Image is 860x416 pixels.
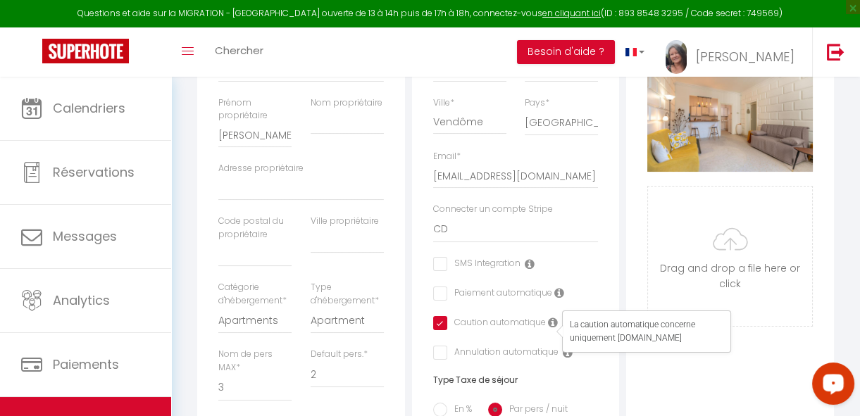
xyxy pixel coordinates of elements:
label: Catégorie d'hébergement [218,281,292,308]
label: Type d'hébergement [311,281,384,308]
img: ... [666,40,687,75]
button: Supprimer [697,106,764,127]
img: logout [827,43,845,61]
label: Nom propriétaire [311,96,382,110]
label: Pays [525,96,549,110]
h6: Type Taxe de séjour [433,375,599,385]
label: Default pers. [311,348,368,361]
label: Ville [433,96,454,110]
iframe: LiveChat chat widget [801,357,860,416]
span: Paiements [53,355,119,373]
label: Caution automatique [447,316,546,332]
a: en cliquant ici [542,7,601,19]
label: Ville propriétaire [311,215,379,228]
label: Paiement automatique [447,286,552,302]
label: Nom de pers MAX [218,348,292,374]
span: [PERSON_NAME] [696,48,794,65]
button: Besoin d'aide ? [517,40,615,64]
a: Chercher [204,27,274,77]
span: Chercher [215,43,263,58]
div: La caution automatique concerne uniquement [DOMAIN_NAME] [563,311,730,352]
label: Code postal du propriétaire [218,215,292,241]
span: Messages [53,227,117,245]
label: Email [433,150,461,163]
span: Analytics [53,291,110,309]
span: Réservations [53,163,135,181]
span: Calendriers [53,99,125,117]
label: Adresse propriétaire [218,162,304,175]
img: Super Booking [42,39,129,63]
label: Connecter un compte Stripe [433,203,553,216]
a: ... [PERSON_NAME] [655,27,812,77]
label: Prénom propriétaire [218,96,292,123]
